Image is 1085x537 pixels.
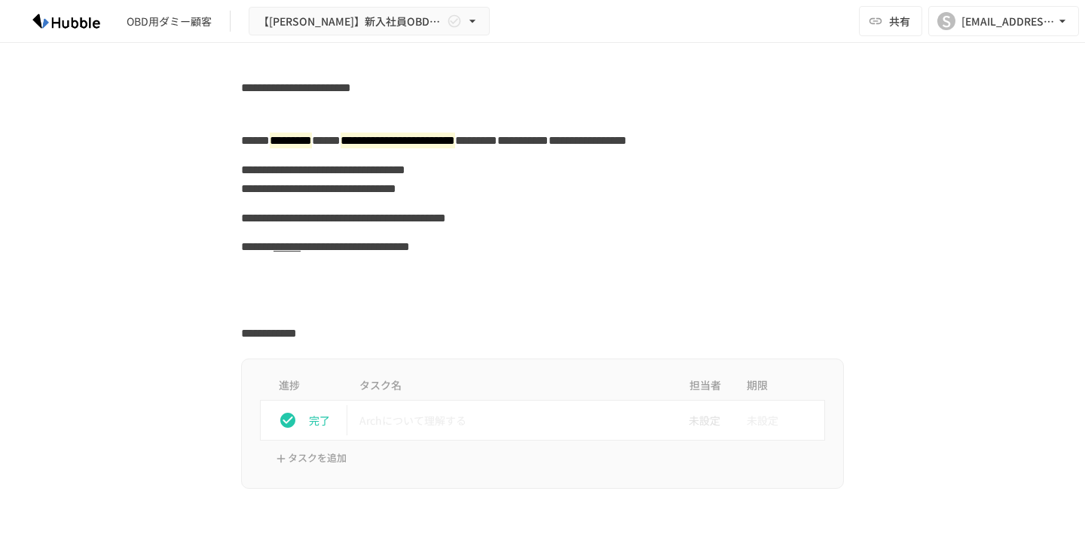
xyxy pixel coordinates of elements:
[272,447,350,470] button: タスクを追加
[258,12,444,31] span: 【[PERSON_NAME]】新入社員OBD用Arch
[309,412,341,429] p: 完了
[261,371,348,401] th: 進捗
[18,9,115,33] img: HzDRNkGCf7KYO4GfwKnzITak6oVsp5RHeZBEM1dQFiQ
[359,411,662,430] p: Archについて理解する
[961,12,1055,31] div: [EMAIL_ADDRESS][DOMAIN_NAME]
[674,371,735,401] th: 担当者
[735,371,825,401] th: 期限
[273,405,303,435] button: status
[937,12,955,30] div: S
[260,371,825,441] table: task table
[127,14,212,29] div: OBD用ダミー顧客
[859,6,922,36] button: 共有
[347,371,674,401] th: タスク名
[249,7,490,36] button: 【[PERSON_NAME]】新入社員OBD用Arch
[889,13,910,29] span: 共有
[747,405,778,435] span: 未設定
[677,412,720,429] span: 未設定
[928,6,1079,36] button: S[EMAIL_ADDRESS][DOMAIN_NAME]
